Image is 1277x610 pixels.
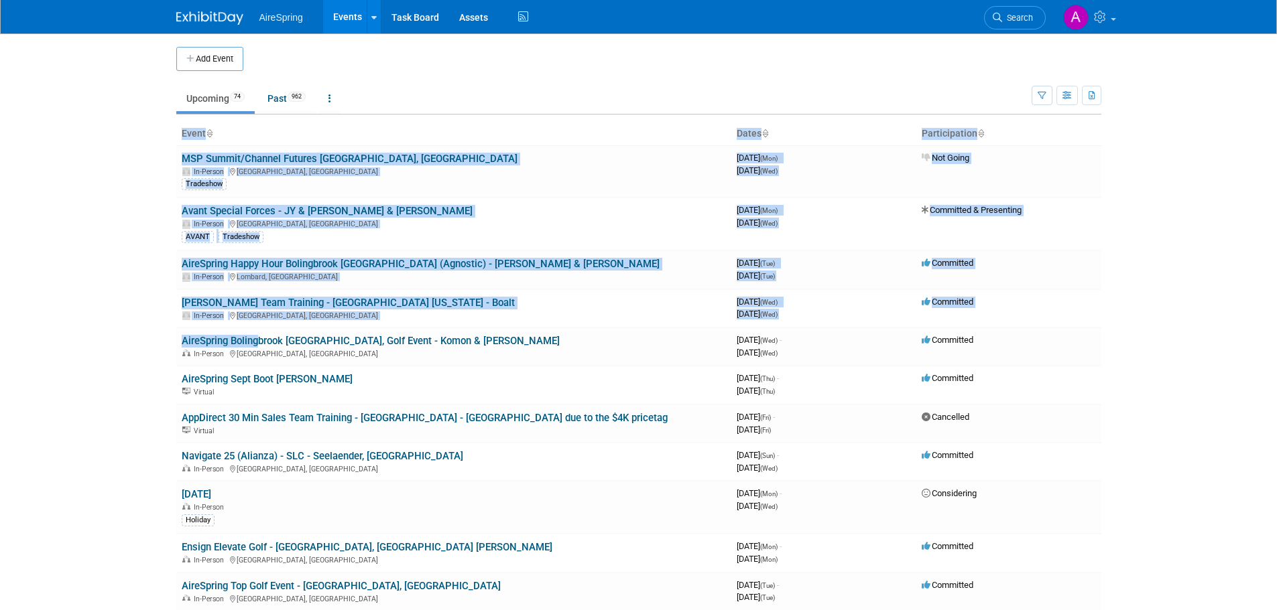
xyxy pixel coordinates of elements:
[182,554,726,564] div: [GEOGRAPHIC_DATA], [GEOGRAPHIC_DATA]
[777,450,779,460] span: -
[206,128,212,139] a: Sort by Event Name
[760,167,778,175] span: (Wed)
[760,594,775,601] span: (Tue)
[737,425,771,435] span: [DATE]
[780,153,782,163] span: -
[984,6,1046,29] a: Search
[760,273,775,280] span: (Tue)
[182,153,518,165] a: MSP Summit/Channel Futures [GEOGRAPHIC_DATA], [GEOGRAPHIC_DATA]
[737,450,779,460] span: [DATE]
[737,348,778,358] span: [DATE]
[182,258,660,270] a: AireSpring Happy Hour Bolingbrook [GEOGRAPHIC_DATA] (Agnostic) - [PERSON_NAME] & [PERSON_NAME]
[731,123,916,145] th: Dates
[176,47,243,71] button: Add Event
[182,556,190,562] img: In-Person Event
[1002,13,1033,23] span: Search
[760,503,778,510] span: (Wed)
[760,452,775,459] span: (Sun)
[922,153,969,163] span: Not Going
[737,297,782,307] span: [DATE]
[760,207,778,214] span: (Mon)
[737,153,782,163] span: [DATE]
[257,86,316,111] a: Past962
[182,165,726,176] div: [GEOGRAPHIC_DATA], [GEOGRAPHIC_DATA]
[737,592,775,602] span: [DATE]
[288,92,306,102] span: 962
[182,450,463,462] a: Navigate 25 (Alianza) - SLC - Seelaender, [GEOGRAPHIC_DATA]
[922,488,977,498] span: Considering
[182,335,560,347] a: AireSpring Bolingbrook [GEOGRAPHIC_DATA], Golf Event - Komon & [PERSON_NAME]
[760,375,775,382] span: (Thu)
[182,593,726,603] div: [GEOGRAPHIC_DATA], [GEOGRAPHIC_DATA]
[182,488,211,500] a: [DATE]
[760,220,778,227] span: (Wed)
[737,386,775,396] span: [DATE]
[922,580,973,590] span: Committed
[922,258,973,268] span: Committed
[737,205,782,215] span: [DATE]
[194,350,228,358] span: In-Person
[182,178,227,190] div: Tradeshow
[922,373,973,383] span: Committed
[977,128,984,139] a: Sort by Participation Type
[916,123,1101,145] th: Participation
[194,311,228,320] span: In-Person
[182,465,190,471] img: In-Person Event
[182,350,190,356] img: In-Person Event
[780,297,782,307] span: -
[760,311,778,318] span: (Wed)
[737,554,778,564] span: [DATE]
[182,348,726,358] div: [GEOGRAPHIC_DATA], [GEOGRAPHIC_DATA]
[737,541,782,551] span: [DATE]
[182,580,501,592] a: AireSpring Top Golf Event - [GEOGRAPHIC_DATA], [GEOGRAPHIC_DATA]
[780,205,782,215] span: -
[760,543,778,550] span: (Mon)
[182,595,190,601] img: In-Person Event
[760,337,778,344] span: (Wed)
[182,373,353,385] a: AireSpring Sept Boot [PERSON_NAME]
[182,231,214,243] div: AVANT
[760,155,778,162] span: (Mon)
[777,580,779,590] span: -
[219,231,263,243] div: Tradeshow
[182,218,726,228] div: [GEOGRAPHIC_DATA], [GEOGRAPHIC_DATA]
[762,128,768,139] a: Sort by Start Date
[182,514,215,526] div: Holiday
[737,335,782,345] span: [DATE]
[259,12,303,23] span: AireSpring
[194,503,228,512] span: In-Person
[176,123,731,145] th: Event
[230,92,245,102] span: 74
[737,373,779,383] span: [DATE]
[760,388,775,395] span: (Thu)
[922,335,973,345] span: Committed
[194,273,228,281] span: In-Person
[922,412,969,422] span: Cancelled
[194,167,228,176] span: In-Person
[737,218,778,228] span: [DATE]
[194,595,228,603] span: In-Person
[194,465,228,473] span: In-Person
[760,350,778,357] span: (Wed)
[737,463,778,473] span: [DATE]
[737,165,778,175] span: [DATE]
[780,488,782,498] span: -
[182,503,190,510] img: In-Person Event
[182,311,190,318] img: In-Person Event
[922,297,973,307] span: Committed
[760,556,778,563] span: (Mon)
[922,205,1022,215] span: Committed & Presenting
[760,490,778,498] span: (Mon)
[182,205,473,217] a: Avant Special Forces - JY & [PERSON_NAME] & [PERSON_NAME]
[760,414,771,421] span: (Fri)
[760,582,775,589] span: (Tue)
[182,297,515,309] a: [PERSON_NAME] Team Training - [GEOGRAPHIC_DATA] [US_STATE] - Boalt
[182,220,190,226] img: In-Person Event
[737,501,778,511] span: [DATE]
[194,388,218,396] span: Virtual
[737,258,779,268] span: [DATE]
[182,309,726,320] div: [GEOGRAPHIC_DATA], [GEOGRAPHIC_DATA]
[194,427,218,435] span: Virtual
[182,541,552,553] a: Ensign Elevate Golf - [GEOGRAPHIC_DATA], [GEOGRAPHIC_DATA] [PERSON_NAME]
[737,412,775,422] span: [DATE]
